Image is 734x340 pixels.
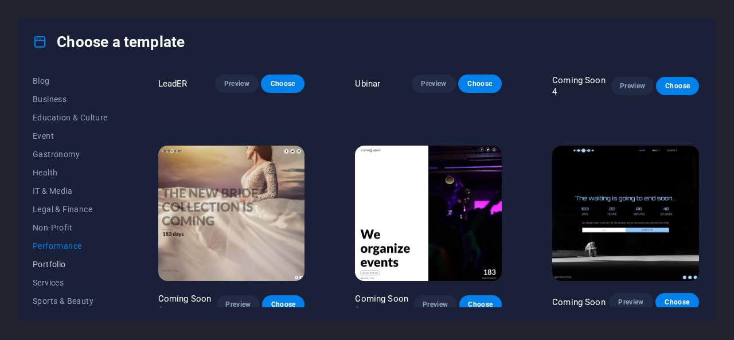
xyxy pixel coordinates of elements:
span: Portfolio [33,260,108,269]
button: Performance [33,237,108,255]
button: Preview [414,295,457,314]
span: Preview [421,79,446,88]
button: Portfolio [33,255,108,273]
button: Choose [458,75,502,93]
button: Preview [217,295,260,314]
button: IT & Media [33,182,108,200]
button: Services [33,273,108,292]
button: Event [33,127,108,145]
button: Business [33,90,108,108]
span: Choose [270,79,295,88]
span: Preview [618,298,643,307]
span: Performance [33,241,108,251]
button: Choose [655,293,699,311]
span: Gastronomy [33,150,108,159]
img: Coming Soon 2 [355,146,502,281]
button: Choose [459,295,502,314]
span: Business [33,95,108,104]
span: Choose [468,300,493,309]
button: Health [33,163,108,182]
p: Coming Soon 4 [552,75,611,97]
button: Sports & Beauty [33,292,108,310]
p: Ubinar [355,78,380,89]
span: Choose [665,81,690,91]
button: Choose [261,75,304,93]
span: Event [33,131,108,140]
h4: Choose a template [33,33,185,51]
button: Gastronomy [33,145,108,163]
button: Preview [609,293,653,311]
button: Legal & Finance [33,200,108,218]
span: Education & Culture [33,113,108,122]
span: Choose [467,79,493,88]
span: Choose [665,298,690,307]
img: Coming Soon 3 [158,146,305,281]
p: Coming Soon [552,296,606,308]
p: LeadER [158,78,188,89]
span: Services [33,278,108,287]
span: Choose [271,300,296,309]
img: Coming Soon [552,146,699,281]
span: Sports & Beauty [33,296,108,306]
button: Preview [215,75,259,93]
span: Preview [224,79,249,88]
button: Blog [33,72,108,90]
span: Preview [620,81,645,91]
span: Legal & Finance [33,205,108,214]
button: Choose [262,295,305,314]
span: Preview [226,300,251,309]
span: Non-Profit [33,223,108,232]
p: Coming Soon 2 [355,293,414,316]
span: Preview [423,300,448,309]
button: Education & Culture [33,108,108,127]
span: Health [33,168,108,177]
button: Choose [656,77,699,95]
button: Non-Profit [33,218,108,237]
p: Coming Soon 3 [158,293,217,316]
button: Preview [611,77,654,95]
span: Blog [33,76,108,85]
span: IT & Media [33,186,108,196]
button: Preview [412,75,455,93]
